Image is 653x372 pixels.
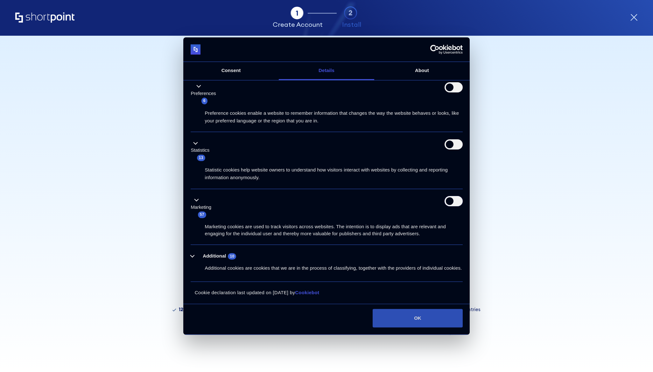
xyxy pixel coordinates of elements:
a: Details [279,62,374,80]
button: Marketing (57) [191,196,215,219]
a: About [374,62,470,80]
span: Additional cookies are cookies that we are in the process of classifying, together with the provi... [205,266,462,271]
a: Usercentrics Cookiebot - opens in a new window [407,45,463,54]
label: Marketing [191,204,212,211]
div: Cookie declaration last updated on [DATE] by [185,289,468,302]
label: Statistics [191,147,210,154]
button: OK [373,309,462,327]
div: Preference cookies enable a website to remember information that changes the way the website beha... [191,105,463,125]
span: Marketing cookies are used to track visitors across websites. The intention is to display ads tha... [205,224,446,237]
a: Consent [183,62,279,80]
img: logo [191,44,201,55]
button: Additional (10) [191,252,240,260]
span: 6 [201,98,207,104]
span: 57 [198,212,206,218]
span: 10 [228,253,236,259]
button: Preferences (6) [191,83,220,105]
div: Statistic cookies help website owners to understand how visitors interact with websites by collec... [191,162,463,182]
a: Cookiebot [295,290,319,295]
button: Statistics (13) [191,139,214,162]
label: Preferences [191,90,216,97]
span: 13 [197,155,205,161]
